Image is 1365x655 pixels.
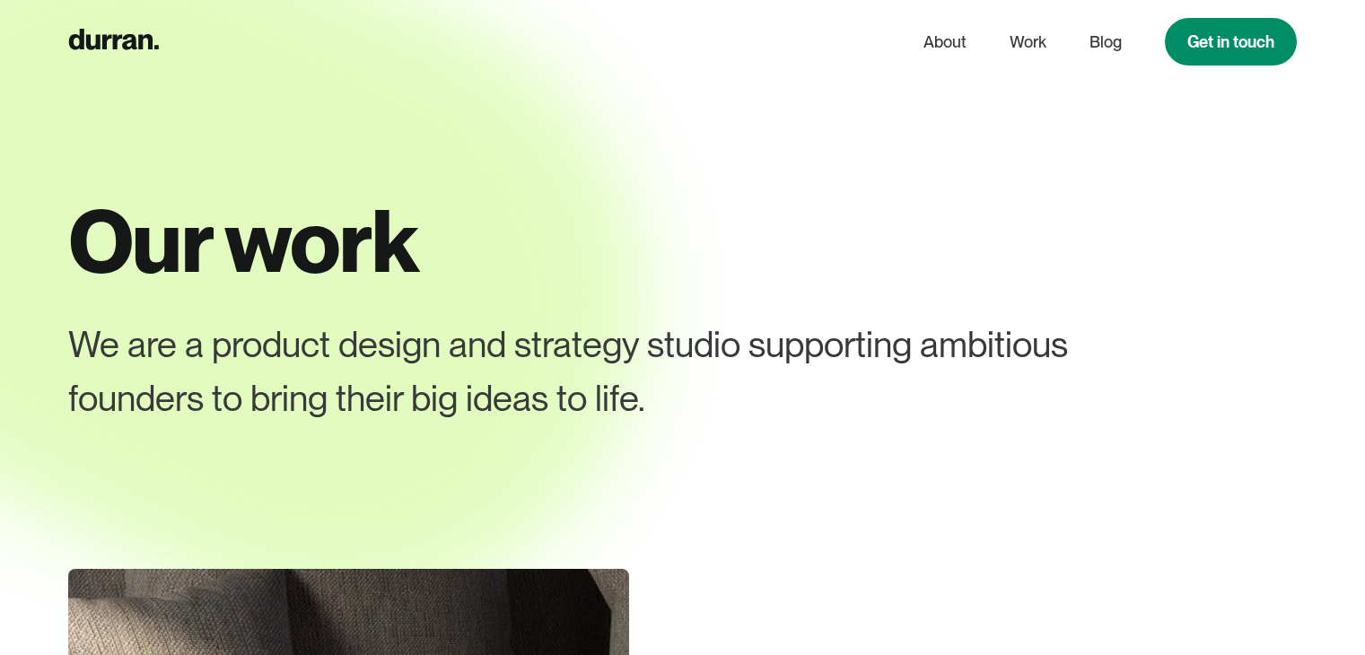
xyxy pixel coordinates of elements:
a: home [68,24,159,59]
a: Get in touch [1165,18,1297,65]
a: About [923,25,967,59]
div: We are a product design and strategy studio supporting ambitious founders to bring their big idea... [68,318,1174,425]
a: Blog [1089,25,1122,59]
h1: Our work [68,194,1297,289]
a: Work [1010,25,1046,59]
